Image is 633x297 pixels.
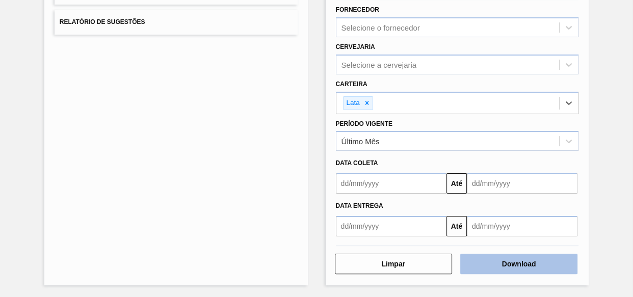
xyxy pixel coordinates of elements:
[336,6,379,13] label: Fornecedor
[446,216,467,236] button: Até
[336,216,446,236] input: dd/mm/yyyy
[55,10,298,35] button: Relatório de Sugestões
[336,120,392,127] label: Período Vigente
[336,173,446,194] input: dd/mm/yyyy
[341,60,417,69] div: Selecione a cervejaria
[336,202,383,209] span: Data entrega
[336,80,367,88] label: Carteira
[335,254,452,274] button: Limpar
[344,97,361,110] div: Lata
[341,23,420,32] div: Selecione o fornecedor
[336,159,378,167] span: Data coleta
[460,254,577,274] button: Download
[467,173,577,194] input: dd/mm/yyyy
[467,216,577,236] input: dd/mm/yyyy
[341,137,380,146] div: Último Mês
[446,173,467,194] button: Até
[60,18,145,25] span: Relatório de Sugestões
[336,43,375,50] label: Cervejaria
